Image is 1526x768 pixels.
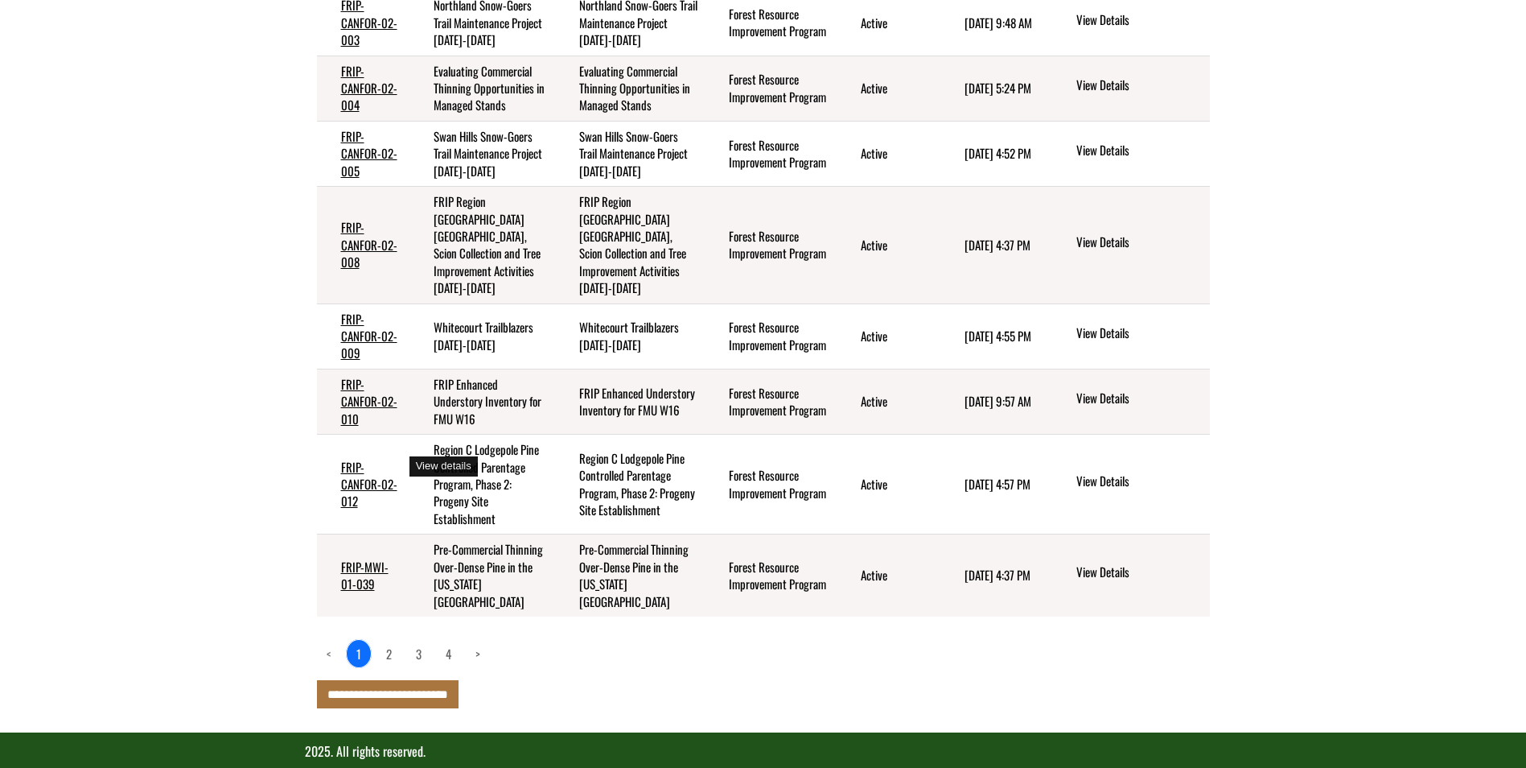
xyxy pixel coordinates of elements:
[1050,369,1209,434] td: action menu
[466,640,490,667] a: Next page
[965,566,1030,584] time: [DATE] 4:37 PM
[409,56,556,121] td: Evaluating Commercial Thinning Opportunities in Managed Stands
[837,535,941,617] td: Active
[1050,56,1209,121] td: action menu
[555,435,705,535] td: Region C Lodgepole Pine Controlled Parentage Program, Phase 2: Progeny Site Establishment
[409,435,556,535] td: Region C Lodgepole Pine Controlled Parentage Program, Phase 2: Progeny Site Establishment
[940,303,1050,369] td: 6/6/2025 4:55 PM
[555,56,705,121] td: Evaluating Commercial Thinning Opportunities in Managed Stands
[305,742,1222,761] p: 2025
[705,369,837,434] td: Forest Resource Improvement Program
[1076,390,1203,409] a: View details
[705,535,837,617] td: Forest Resource Improvement Program
[376,640,401,667] a: page 2
[965,14,1032,31] time: [DATE] 9:48 AM
[317,303,409,369] td: FRIP-CANFOR-02-009
[940,56,1050,121] td: 6/6/2025 5:24 PM
[341,62,397,114] a: FRIP-CANFOR-02-004
[705,121,837,186] td: Forest Resource Improvement Program
[409,369,556,434] td: FRIP Enhanced Understory Inventory for FMU W16
[1050,535,1209,617] td: action menu
[965,79,1031,97] time: [DATE] 5:24 PM
[965,144,1031,162] time: [DATE] 4:52 PM
[331,741,426,761] span: . All rights reserved.
[965,327,1031,345] time: [DATE] 4:55 PM
[705,187,837,304] td: Forest Resource Improvement Program
[1076,233,1203,253] a: View details
[837,435,941,535] td: Active
[837,369,941,434] td: Active
[346,639,372,668] a: 1
[555,121,705,186] td: Swan Hills Snow-Goers Trail Maintenance Project 2022-2024
[1076,473,1203,492] a: View details
[837,303,941,369] td: Active
[965,236,1030,254] time: [DATE] 4:37 PM
[409,456,478,477] div: View details
[940,435,1050,535] td: 6/6/2025 4:57 PM
[1076,76,1203,96] a: View details
[341,127,397,180] a: FRIP-CANFOR-02-005
[940,535,1050,617] td: 6/6/2025 4:37 PM
[317,369,409,434] td: FRIP-CANFOR-02-010
[317,121,409,186] td: FRIP-CANFOR-02-005
[1050,435,1209,535] td: action menu
[837,187,941,304] td: Active
[940,369,1050,434] td: 5/8/2025 9:57 AM
[1076,11,1203,31] a: View details
[409,121,556,186] td: Swan Hills Snow-Goers Trail Maintenance Project 2022-2024
[1076,324,1203,344] a: View details
[965,475,1030,493] time: [DATE] 4:57 PM
[436,640,461,667] a: page 4
[940,121,1050,186] td: 6/6/2025 4:52 PM
[555,535,705,617] td: Pre-Commercial Thinning Over-Dense Pine in the Virginia Hills Burn Area
[341,218,397,270] a: FRIP-CANFOR-02-008
[555,187,705,304] td: FRIP Region C Lodgepole Pine Graft Planting, Scion Collection and Tree Improvement Activities 202...
[705,56,837,121] td: Forest Resource Improvement Program
[1050,303,1209,369] td: action menu
[341,458,397,510] a: FRIP-CANFOR-02-012
[837,56,941,121] td: Active
[341,310,397,362] a: FRIP-CANFOR-02-009
[409,187,556,304] td: FRIP Region C Lodgepole Pine Graft Planting, Scion Collection and Tree Improvement Activities 202...
[406,640,431,667] a: page 3
[705,435,837,535] td: Forest Resource Improvement Program
[1076,564,1203,583] a: View details
[409,535,556,617] td: Pre-Commercial Thinning Over-Dense Pine in the Virginia Hills Burn Area
[317,535,409,617] td: FRIP-MWI-01-039
[317,640,341,667] a: Previous page
[965,392,1031,410] time: [DATE] 9:57 AM
[555,303,705,369] td: Whitecourt Trailblazers 2022-2027
[341,375,397,427] a: FRIP-CANFOR-02-010
[317,187,409,304] td: FRIP-CANFOR-02-008
[317,435,409,535] td: FRIP-CANFOR-02-012
[837,121,941,186] td: Active
[555,369,705,434] td: FRIP Enhanced Understory Inventory for FMU W16
[409,303,556,369] td: Whitecourt Trailblazers 2022-2027
[341,558,389,593] a: FRIP-MWI-01-039
[940,187,1050,304] td: 6/6/2025 4:37 PM
[1050,121,1209,186] td: action menu
[1076,142,1203,161] a: View details
[705,303,837,369] td: Forest Resource Improvement Program
[317,56,409,121] td: FRIP-CANFOR-02-004
[1050,187,1209,304] td: action menu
